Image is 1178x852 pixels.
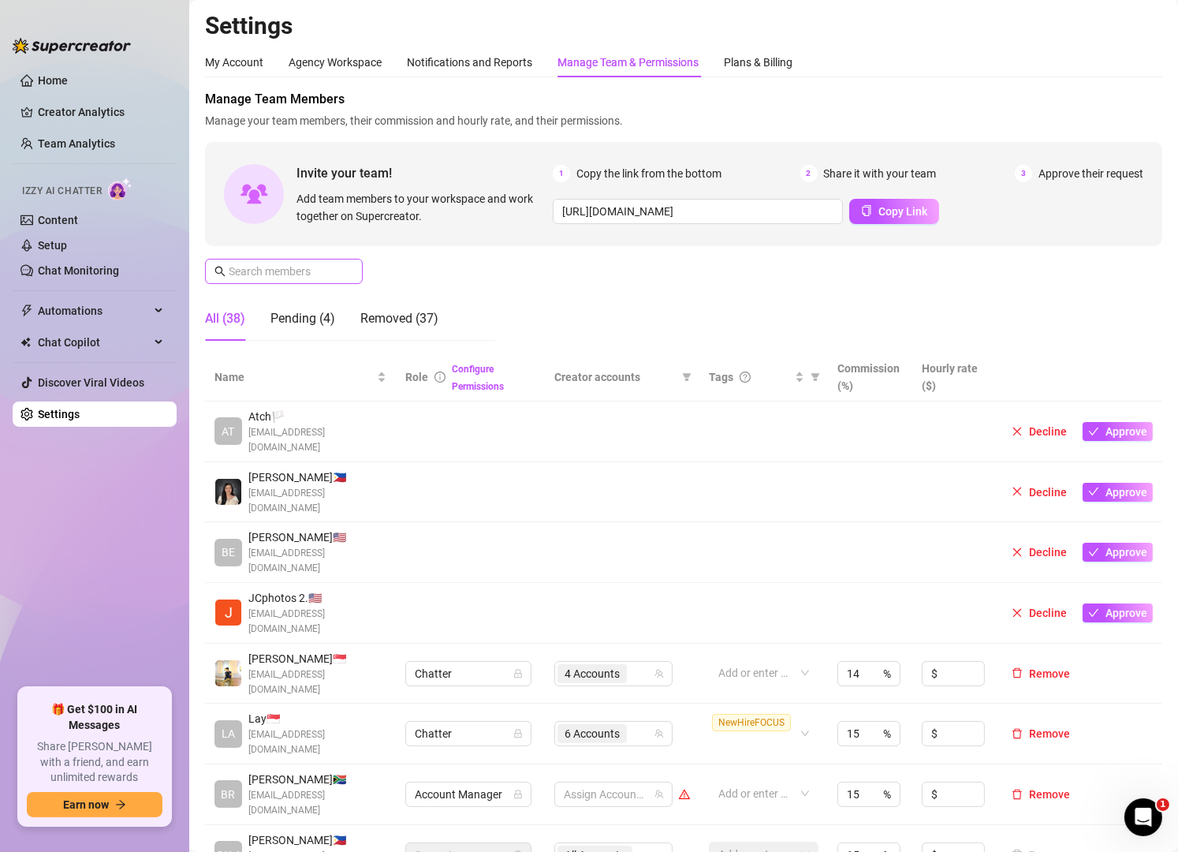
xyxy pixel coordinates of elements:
span: Approve [1105,425,1147,438]
span: [EMAIL_ADDRESS][DOMAIN_NAME] [248,667,386,697]
span: 4 Accounts [565,665,620,682]
span: team [654,790,664,799]
img: Chat Copilot [21,337,31,348]
button: Decline [1005,603,1073,622]
div: Pending (4) [270,309,335,328]
span: Copy Link [878,205,927,218]
button: Decline [1005,483,1073,502]
span: Account Manager [415,783,522,806]
span: Chatter [415,662,522,686]
span: arrow-right [115,799,126,810]
div: Notifications and Reports [407,54,532,71]
span: 6 Accounts [557,724,627,743]
span: Share it with your team [824,165,937,182]
a: Creator Analytics [38,99,164,125]
a: Home [38,74,68,87]
span: 3 [1015,165,1032,182]
span: Manage your team members, their commission and hourly rate, and their permissions. [205,112,1162,129]
button: Earn nowarrow-right [27,792,162,817]
button: Copy Link [849,199,939,224]
span: Chatter [415,722,522,745]
input: Search members [229,263,341,280]
span: [PERSON_NAME] 🇺🇸 [248,529,386,546]
span: [EMAIL_ADDRESS][DOMAIN_NAME] [248,546,386,576]
span: filter [682,372,692,382]
span: Atch 🏳️ [248,408,386,425]
span: Approve [1105,607,1147,619]
button: Remove [1005,664,1076,683]
span: 1 [553,165,570,182]
a: Configure Permissions [452,364,504,392]
span: JCphotos 2. 🇺🇸 [248,589,386,607]
button: Decline [1005,422,1073,441]
img: Justine Bairan [215,479,241,505]
a: Content [38,214,78,226]
span: close [1012,547,1023,558]
span: [EMAIL_ADDRESS][DOMAIN_NAME] [248,727,386,757]
span: 🎁 Get $100 in AI Messages [27,702,162,733]
span: Copy the link from the bottom [576,165,721,182]
button: Remove [1005,785,1076,804]
span: Earn now [63,798,109,811]
span: lock [513,669,523,678]
span: BE [222,544,235,561]
span: delete [1012,667,1023,678]
span: Automations [38,298,150,323]
span: [EMAIL_ADDRESS][DOMAIN_NAME] [248,607,386,637]
span: Remove [1029,788,1070,801]
span: Approve their request [1038,165,1143,182]
span: Lay 🇸🇬 [248,710,386,727]
div: My Account [205,54,263,71]
span: Role [405,371,428,383]
h2: Settings [205,11,1162,41]
button: Approve [1083,603,1153,622]
a: Team Analytics [38,137,115,150]
span: check [1088,547,1099,558]
img: logo-BBDzfeDw.svg [13,38,131,54]
span: delete [1012,728,1023,739]
span: Remove [1029,667,1070,680]
span: Approve [1105,546,1147,559]
span: BR [222,786,236,803]
span: Decline [1029,546,1067,559]
span: LA [222,725,235,742]
span: Approve [1105,486,1147,499]
span: filter [807,365,823,389]
span: 1 [1157,798,1169,811]
span: [EMAIL_ADDRESS][DOMAIN_NAME] [248,486,386,516]
div: Plans & Billing [724,54,792,71]
span: search [214,266,226,277]
div: Removed (37) [360,309,438,328]
span: check [1088,486,1099,497]
span: close [1012,607,1023,618]
span: [EMAIL_ADDRESS][DOMAIN_NAME] [248,788,386,818]
span: Invite your team! [296,163,553,183]
div: All (38) [205,309,245,328]
span: [EMAIL_ADDRESS][DOMAIN_NAME] [248,425,386,455]
th: Hourly rate ($) [912,353,996,402]
button: Decline [1005,543,1073,562]
span: 4 Accounts [557,664,627,683]
a: Setup [38,239,67,252]
span: Name [214,368,374,386]
span: Manage Team Members [205,90,1162,109]
span: [PERSON_NAME] 🇵🇭 [248,469,386,486]
img: Adam Bautista [215,660,241,686]
iframe: Intercom live chat [1124,798,1162,836]
span: check [1088,426,1099,437]
span: copy [861,205,872,216]
span: [PERSON_NAME] 🇿🇦 [248,771,386,788]
th: Name [205,353,396,402]
span: Remove [1029,727,1070,740]
span: lock [513,790,523,799]
span: team [654,669,664,678]
img: JCphotos 2020 [215,600,241,626]
span: team [654,729,664,738]
span: check [1088,607,1099,618]
span: question-circle [740,372,751,383]
div: Manage Team & Permissions [557,54,699,71]
th: Commission (%) [828,353,911,402]
span: Chat Copilot [38,330,150,355]
span: Add team members to your workspace and work together on Supercreator. [296,190,546,225]
a: Settings [38,408,80,420]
